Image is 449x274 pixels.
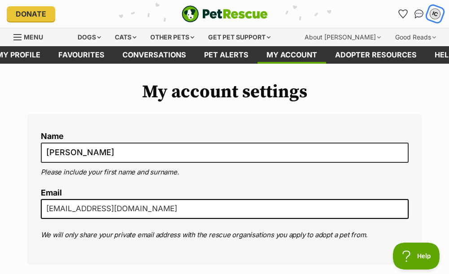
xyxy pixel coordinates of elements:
[7,6,55,22] a: Donate
[412,7,426,21] a: Conversations
[396,7,442,21] ul: Account quick links
[182,5,268,22] a: PetRescue
[389,28,442,46] div: Good Reads
[426,4,445,23] button: My account
[71,28,107,46] div: Dogs
[144,28,201,46] div: Other pets
[49,46,113,64] a: Favourites
[13,28,49,44] a: Menu
[182,5,268,22] img: logo-e224e6f780fb5917bec1dbf3a21bbac754714ae5b6737aabdf751b685950b380.svg
[41,132,409,141] label: Name
[41,230,409,240] p: We will only share your private email address with the rescue organisations you apply to adopt a ...
[414,9,424,18] img: chat-41dd97257d64d25036548639549fe6c8038ab92f7586957e7f3b1b290dea8141.svg
[429,8,441,20] div: IC
[41,188,409,198] label: Email
[393,243,440,270] iframe: Help Scout Beacon - Open
[298,28,387,46] div: About [PERSON_NAME]
[326,46,426,64] a: Adopter resources
[195,46,257,64] a: Pet alerts
[41,167,409,178] p: Please include your first name and surname.
[396,7,410,21] a: Favourites
[27,82,422,102] h1: My account settings
[257,46,326,64] a: My account
[113,46,195,64] a: conversations
[109,28,143,46] div: Cats
[24,33,43,41] span: Menu
[202,28,277,46] div: Get pet support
